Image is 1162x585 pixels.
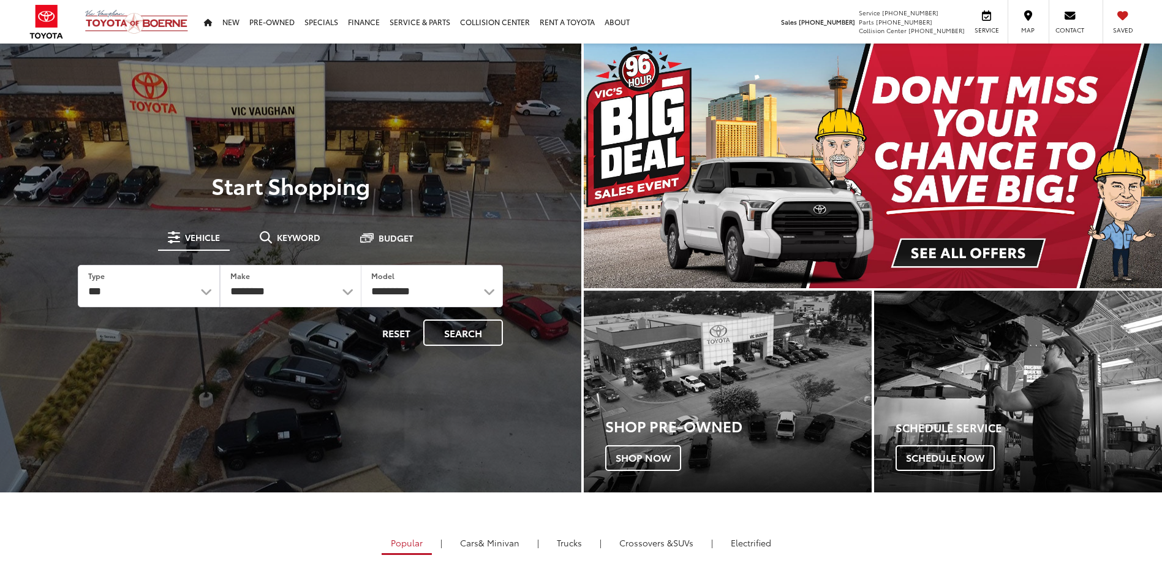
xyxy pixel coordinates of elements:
span: [PHONE_NUMBER] [799,17,855,26]
span: [PHONE_NUMBER] [876,17,932,26]
span: Map [1014,26,1041,34]
span: Crossovers & [619,537,673,549]
label: Model [371,270,394,281]
span: Keyword [277,233,320,242]
button: Search [423,319,503,346]
a: Electrified [722,532,780,553]
span: Service [973,26,1000,34]
div: Toyota [584,291,872,492]
img: Vic Vaughan Toyota of Boerne [85,9,189,34]
p: Start Shopping [51,173,530,197]
h3: Shop Pre-Owned [605,418,872,434]
span: Shop Now [605,445,681,471]
li: | [597,537,605,549]
a: Cars [451,532,529,553]
span: Schedule Now [896,445,995,471]
span: Parts [859,17,874,26]
li: | [708,537,716,549]
label: Make [230,270,250,281]
li: | [534,537,542,549]
span: [PHONE_NUMBER] [908,26,965,35]
span: Service [859,8,880,17]
li: | [437,537,445,549]
a: Trucks [548,532,591,553]
span: Vehicle [185,233,220,242]
span: Contact [1055,26,1084,34]
button: Reset [372,319,421,346]
a: SUVs [610,532,703,553]
a: Popular [382,532,432,555]
div: Toyota [874,291,1162,492]
span: [PHONE_NUMBER] [882,8,938,17]
span: Collision Center [859,26,907,35]
h4: Schedule Service [896,422,1162,434]
a: Shop Pre-Owned Shop Now [584,291,872,492]
span: Sales [781,17,797,26]
a: Schedule Service Schedule Now [874,291,1162,492]
span: Saved [1109,26,1136,34]
span: & Minivan [478,537,519,549]
label: Type [88,270,105,281]
span: Budget [379,234,413,242]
